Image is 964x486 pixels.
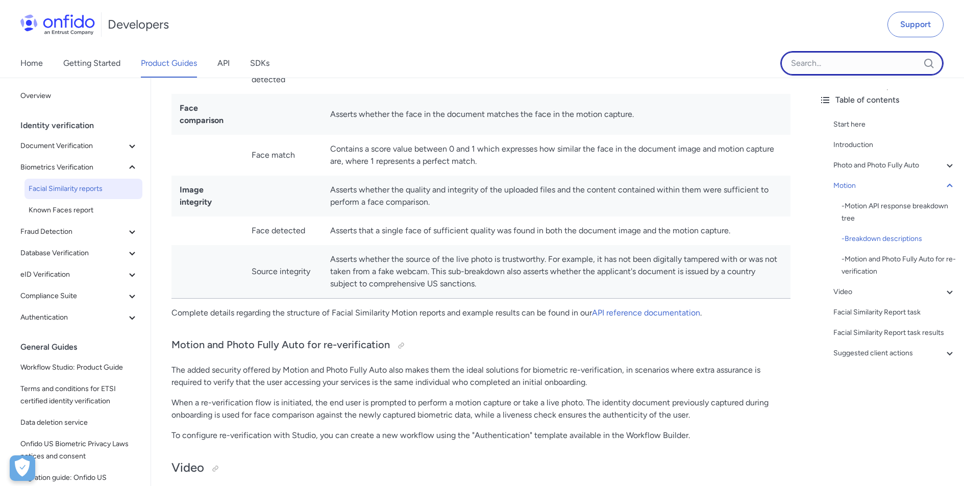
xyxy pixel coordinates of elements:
[819,94,956,106] div: Table of contents
[243,216,322,245] td: Face detected
[842,200,956,225] a: -Motion API response breakdown tree
[16,434,142,467] a: Onfido US Biometric Privacy Laws notices and consent
[16,412,142,433] a: Data deletion service
[180,185,212,207] strong: Image integrity
[833,180,956,192] a: Motion
[20,383,138,407] span: Terms and conditions for ETSI certified identity verification
[833,327,956,339] a: Facial Similarity Report task results
[20,311,126,324] span: Authentication
[20,361,138,374] span: Workflow Studio: Product Guide
[16,307,142,328] button: Authentication
[180,103,224,125] strong: Face comparison
[842,253,956,278] div: - Motion and Photo Fully Auto for re-verification
[322,176,790,216] td: Asserts whether the quality and integrity of the uploaded files and the content contained within ...
[833,306,956,319] a: Facial Similarity Report task
[141,49,197,78] a: Product Guides
[20,49,43,78] a: Home
[842,233,956,245] a: -Breakdown descriptions
[29,204,138,216] span: Known Faces report
[780,51,944,76] input: Onfido search input field
[250,49,269,78] a: SDKs
[16,243,142,263] button: Database Verification
[20,337,146,357] div: General Guides
[833,118,956,131] a: Start here
[20,290,126,302] span: Compliance Suite
[29,183,138,195] span: Facial Similarity reports
[842,200,956,225] div: - Motion API response breakdown tree
[833,286,956,298] a: Video
[20,438,138,463] span: Onfido US Biometric Privacy Laws notices and consent
[842,233,956,245] div: - Breakdown descriptions
[20,417,138,429] span: Data deletion service
[171,459,790,477] h2: Video
[20,90,138,102] span: Overview
[20,140,126,152] span: Document Verification
[833,159,956,172] a: Photo and Photo Fully Auto
[171,307,790,319] p: Complete details regarding the structure of Facial Similarity Motion reports and example results ...
[20,247,126,259] span: Database Verification
[322,216,790,245] td: Asserts that a single face of sufficient quality was found in both the document image and the mot...
[887,12,944,37] a: Support
[243,135,322,176] td: Face match
[16,136,142,156] button: Document Verification
[842,253,956,278] a: -Motion and Photo Fully Auto for re-verification
[16,86,142,106] a: Overview
[243,245,322,299] td: Source integrity
[322,94,790,135] td: Asserts whether the face in the document matches the face in the motion capture.
[24,179,142,199] a: Facial Similarity reports
[217,49,230,78] a: API
[16,264,142,285] button: eID Verification
[108,16,169,33] h1: Developers
[20,161,126,174] span: Biometrics Verification
[171,397,790,421] p: When a re-verification flow is initiated, the end user is prompted to perform a motion capture or...
[63,49,120,78] a: Getting Started
[20,14,95,35] img: Onfido Logo
[20,269,126,281] span: eID Verification
[171,364,790,388] p: The added security offered by Motion and Photo Fully Auto also makes them the ideal solutions for...
[16,286,142,306] button: Compliance Suite
[322,135,790,176] td: Contains a score value between 0 and 1 which expresses how similar the face in the document image...
[16,357,142,378] a: Workflow Studio: Product Guide
[10,455,35,481] div: Cookie Preferences
[20,115,146,136] div: Identity verification
[16,379,142,411] a: Terms and conditions for ETSI certified identity verification
[171,429,790,442] p: To configure re-verification with Studio, you can create a new workflow using the "Authentication...
[20,226,126,238] span: Fraud Detection
[833,139,956,151] a: Introduction
[322,245,790,299] td: Asserts whether the source of the live photo is trustworthy. For example, it has not been digital...
[833,347,956,359] a: Suggested client actions
[171,337,790,354] h3: Motion and Photo Fully Auto for re-verification
[16,157,142,178] button: Biometrics Verification
[16,222,142,242] button: Fraud Detection
[592,308,700,318] a: API reference documentation
[24,200,142,221] a: Known Faces report
[10,455,35,481] button: Open Preferences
